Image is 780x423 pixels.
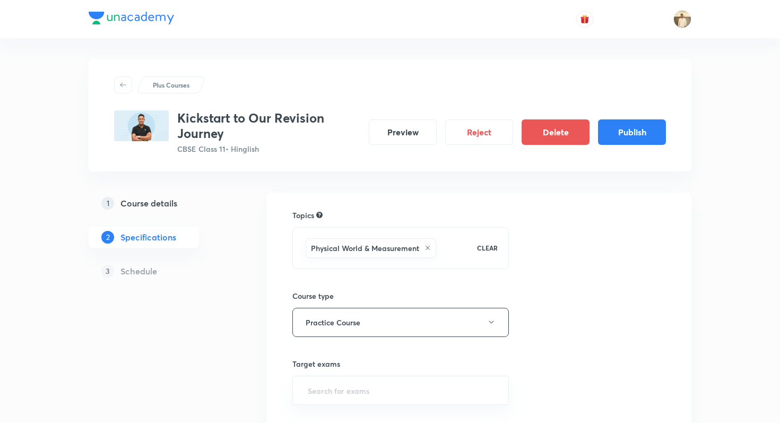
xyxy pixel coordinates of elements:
h5: Specifications [120,231,176,244]
button: Publish [598,119,666,145]
h5: Schedule [120,265,157,278]
h3: Kickstart to Our Revision Journey [177,110,360,141]
img: avatar [580,14,590,24]
p: CLEAR [477,243,498,253]
a: 1Course details [89,193,233,214]
input: Search for exams [306,381,496,400]
button: Reject [445,119,513,145]
p: 1 [101,197,114,210]
h6: Target exams [292,358,509,369]
img: Chandrakant Deshmukh [673,10,691,28]
button: Delete [522,119,590,145]
button: avatar [576,11,593,28]
h6: Course type [292,290,509,301]
p: 2 [101,231,114,244]
img: Company Logo [89,12,174,24]
img: 31528CCC-0D97-467C-B45C-4EFAE743CB1B_plus.png [114,110,169,141]
h6: Topics [292,210,314,221]
button: Open [502,389,505,391]
button: Preview [369,119,437,145]
h5: Course details [120,197,177,210]
button: Practice Course [292,308,509,337]
p: Plus Courses [153,80,189,90]
p: CBSE Class 11 • Hinglish [177,143,360,154]
a: Company Logo [89,12,174,27]
h6: Physical World & Measurement [311,243,419,254]
div: Search for topics [316,210,323,220]
p: 3 [101,265,114,278]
